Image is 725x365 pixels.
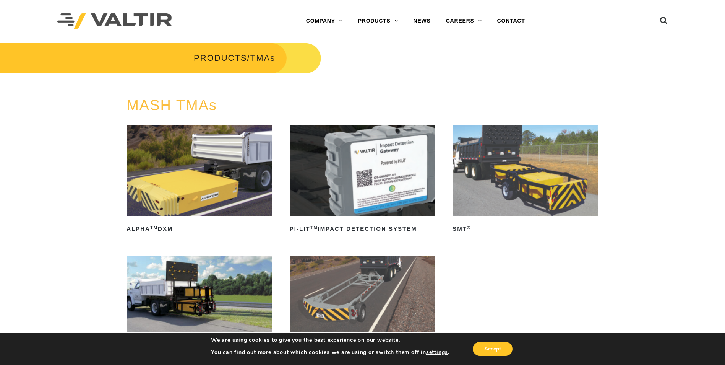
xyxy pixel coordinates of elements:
[57,13,172,29] img: Valtir
[211,349,449,356] p: You can find out more about which cookies we are using or switch them off in .
[298,13,350,29] a: COMPANY
[473,342,513,356] button: Accept
[467,225,471,230] sup: ®
[453,125,598,235] a: SMT®
[310,225,318,230] sup: TM
[127,125,272,235] a: ALPHATMDXM
[453,223,598,235] h2: SMT
[490,13,533,29] a: CONTACT
[406,13,438,29] a: NEWS
[290,223,435,235] h2: PI-LIT Impact Detection System
[426,349,448,356] button: settings
[211,337,449,344] p: We are using cookies to give you the best experience on our website.
[127,97,217,113] a: MASH TMAs
[350,13,406,29] a: PRODUCTS
[127,223,272,235] h2: ALPHA DXM
[150,225,158,230] sup: TM
[194,53,247,63] a: PRODUCTS
[438,13,490,29] a: CAREERS
[290,125,435,235] a: PI-LITTMImpact Detection System
[250,53,275,63] span: TMAs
